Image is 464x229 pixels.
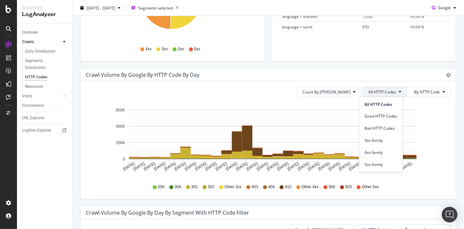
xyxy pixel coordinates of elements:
[364,101,397,107] span: All HTTP Codes
[215,161,228,172] text: [DATE]
[252,184,258,190] span: 403
[302,89,350,95] span: Count By Day
[22,102,44,109] div: Conversions
[276,161,289,172] text: [DATE]
[86,72,199,78] div: Crawl Volume by google by HTTP Code by Day
[174,161,187,172] text: [DATE]
[268,184,275,190] span: 404
[362,14,372,19] span: 1,030
[208,184,214,190] span: 302
[143,161,156,172] text: [DATE]
[191,184,198,190] span: 301
[22,29,68,36] a: Overview
[22,11,67,18] div: LogAnalyzer
[345,184,352,190] span: 503
[205,161,218,172] text: [DATE]
[364,113,397,119] span: Good HTTP Codes
[175,184,181,190] span: 304
[329,184,335,190] span: 500
[86,209,249,216] div: Crawl Volume by google by Day by Segment with HTTP Code Filter
[162,46,168,52] span: 3xx
[362,24,369,30] span: 970
[22,5,67,11] div: Analytics
[163,161,177,172] text: [DATE]
[22,102,68,109] a: Conversions
[25,57,68,71] a: Segments Distribution
[194,46,200,52] span: 5xx
[133,161,146,172] text: [DATE]
[25,74,47,81] div: HTTP Codes
[116,124,125,129] text: 400K
[328,161,341,172] text: [DATE]
[410,24,425,30] span: +0.04 %
[364,162,397,168] span: 5xx family
[282,24,312,30] span: language = tamil
[364,150,397,155] span: 4xx family
[25,74,68,81] a: HTTP Codes
[438,5,451,10] span: Google
[429,3,459,13] button: Google
[116,108,125,112] text: 600K
[364,125,397,131] span: Bad HTTP Codes
[409,87,451,97] button: By HTTP Code
[22,127,68,134] a: Logfiles Explorer
[307,161,320,172] text: [DATE]
[122,161,135,172] text: [DATE]
[256,161,269,172] text: [DATE]
[25,48,55,55] div: Daily Distribution
[246,161,259,172] text: [DATE]
[129,3,181,13] button: Segments selected
[22,93,61,100] a: Visits
[442,207,457,222] div: Open Intercom Messenger
[362,184,379,190] span: Other 5xx
[410,14,425,19] span: +0.04 %
[317,161,331,172] text: [DATE]
[25,48,68,55] a: Daily Distribution
[364,138,397,143] span: 3xx family
[285,184,291,190] span: 410
[235,161,248,172] text: [DATE]
[184,161,197,172] text: [DATE]
[146,46,152,52] span: 4xx
[363,87,407,97] button: All HTTP Codes
[22,39,61,45] a: Crawls
[116,140,125,145] text: 200K
[178,46,184,52] span: 2xx
[22,115,44,122] div: URL Explorer
[194,161,207,172] text: [DATE]
[86,5,115,10] span: [DATE] - [DATE]
[400,161,413,172] text: [DATE]
[158,184,164,190] span: 200
[153,161,166,172] text: [DATE]
[86,102,445,178] svg: A chart.
[22,127,51,134] div: Logfiles Explorer
[22,93,32,100] div: Visits
[224,184,241,190] span: Other 3xx
[78,3,123,13] button: [DATE] - [DATE]
[282,14,317,19] span: language = marathi
[297,87,361,97] button: Count By [PERSON_NAME]
[22,115,68,122] a: URL Explorer
[25,83,43,90] div: Resources
[123,157,125,161] text: 0
[138,5,173,10] span: Segments selected
[287,161,300,172] text: [DATE]
[414,89,440,95] span: By HTTP Code
[338,161,351,172] text: [DATE]
[348,161,361,172] text: [DATE]
[25,57,61,71] div: Segments Distribution
[297,161,310,172] text: [DATE]
[22,39,34,45] div: Crawls
[25,83,68,90] a: Resources
[266,161,279,172] text: [DATE]
[368,89,396,95] span: All HTTP Codes
[446,73,451,77] div: gear
[225,161,238,172] text: [DATE]
[22,29,38,36] div: Overview
[302,184,318,190] span: Other 4xx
